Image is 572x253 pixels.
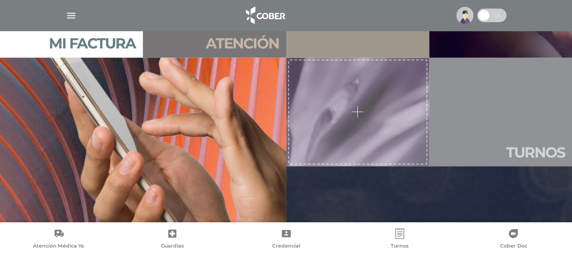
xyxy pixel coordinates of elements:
h2: Tur nos [506,143,565,161]
img: Cober_menu-lines-white.svg [66,10,77,21]
img: profile-placeholder.svg [456,7,473,24]
span: Guardias [161,243,184,251]
a: Credencial [229,228,343,251]
span: Credencial [272,243,300,251]
a: Cober Doc [457,228,570,251]
a: Atención Médica Ya [2,228,115,251]
img: logo_cober_home-white.png [241,5,288,26]
a: Guardias [115,228,229,251]
a: Turnos [429,57,572,166]
h2: Centros de atención [150,17,279,52]
span: Atención Médica Ya [33,243,84,251]
a: Turnos [343,228,456,251]
span: Cober Doc [500,243,527,251]
span: Turnos [391,243,409,251]
h2: Mi factura [49,35,136,52]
